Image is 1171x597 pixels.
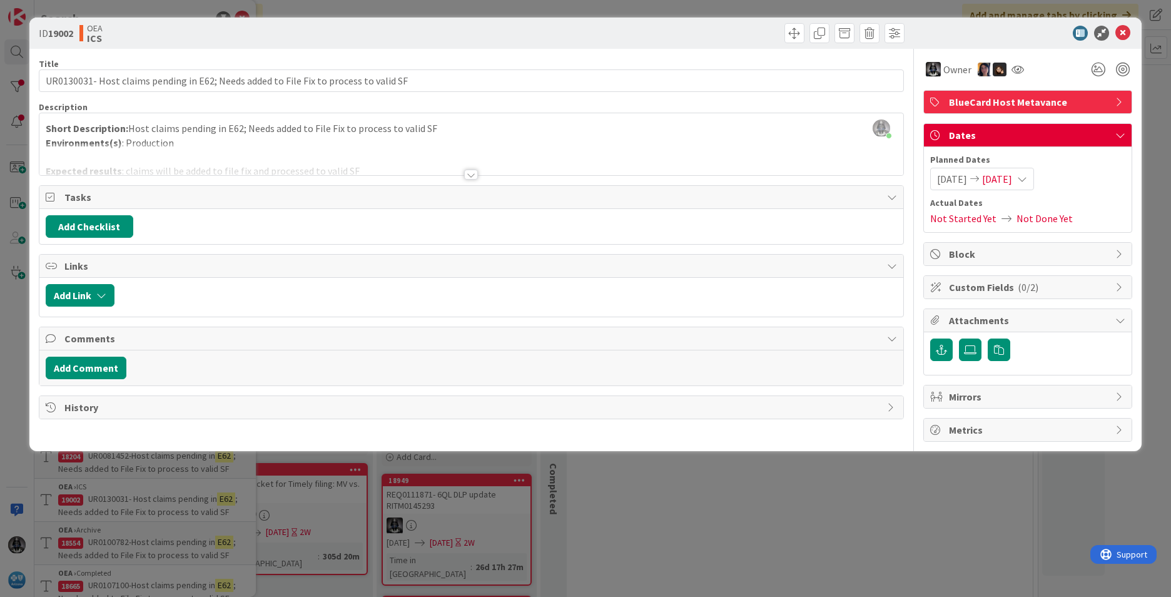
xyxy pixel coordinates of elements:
[26,2,57,17] span: Support
[46,215,133,238] button: Add Checklist
[39,101,88,113] span: Description
[982,171,1012,186] span: [DATE]
[39,58,59,69] label: Title
[46,136,122,149] strong: Environments(s)
[949,280,1109,295] span: Custom Fields
[926,62,941,77] img: KG
[46,121,897,136] p: Host claims pending in E62; Needs added to File Fix to process to valid SF
[943,62,971,77] span: Owner
[993,63,1006,76] img: ZB
[949,94,1109,110] span: BlueCard Host Metavance
[64,190,881,205] span: Tasks
[930,211,996,226] span: Not Started Yet
[39,69,904,92] input: type card name here...
[46,122,128,135] strong: Short Description:
[39,26,73,41] span: ID
[64,331,881,346] span: Comments
[873,120,890,137] img: ddRgQ3yRm5LdI1ED0PslnJbT72KgN0Tb.jfif
[48,27,73,39] b: 19002
[978,63,991,76] img: TC
[87,33,103,43] b: ICS
[1018,281,1038,293] span: ( 0/2 )
[949,313,1109,328] span: Attachments
[46,284,114,307] button: Add Link
[949,389,1109,404] span: Mirrors
[949,422,1109,437] span: Metrics
[1016,211,1073,226] span: Not Done Yet
[64,258,881,273] span: Links
[949,247,1109,262] span: Block
[87,23,103,33] span: OEA
[949,128,1109,143] span: Dates
[64,400,881,415] span: History
[930,196,1125,210] span: Actual Dates
[46,136,897,150] p: : Production
[46,357,126,379] button: Add Comment
[930,153,1125,166] span: Planned Dates
[937,171,967,186] span: [DATE]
